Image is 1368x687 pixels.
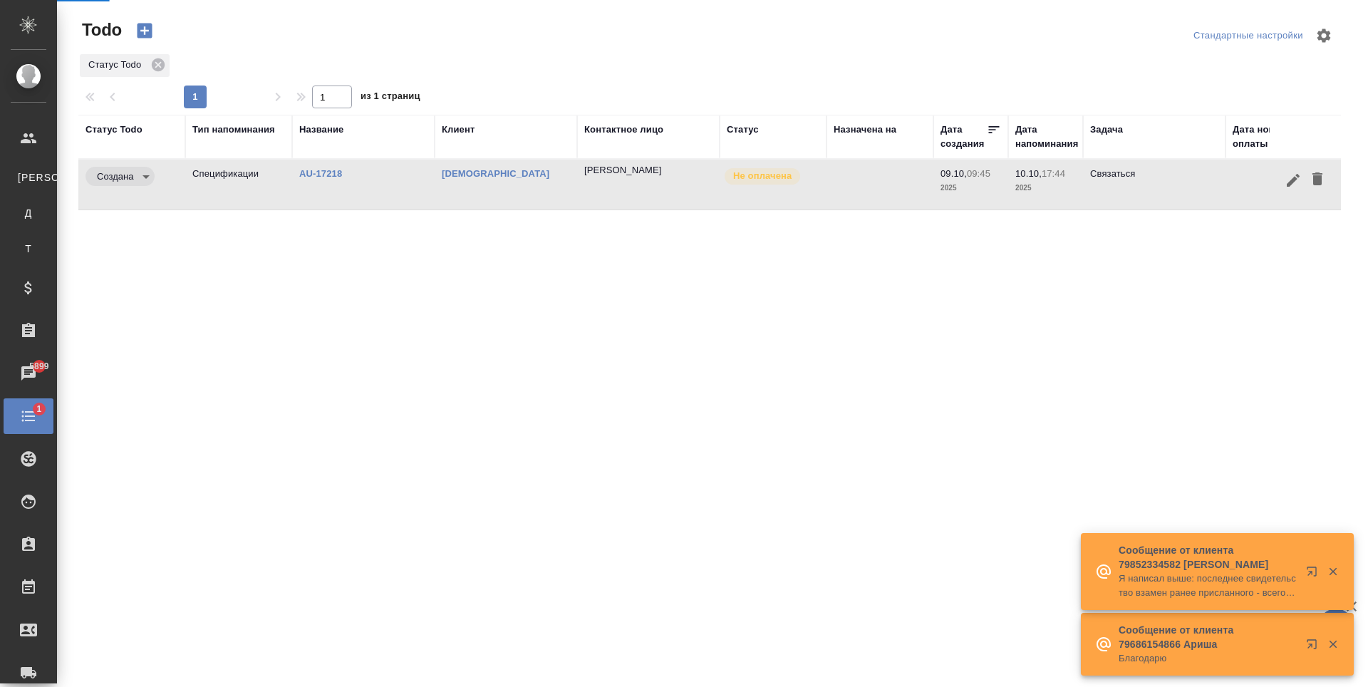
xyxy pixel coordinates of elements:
[967,168,990,179] p: 09:45
[1318,638,1347,651] button: Закрыть
[584,163,662,177] p: [PERSON_NAME]
[834,123,896,137] div: Назначена на
[11,234,46,263] a: Т
[18,242,39,256] span: Т
[584,163,712,177] div: Шайхутдинов Марат
[21,359,57,373] span: 5899
[940,181,1001,195] p: 2025
[80,54,170,77] div: Статус Todo
[1090,167,1218,181] p: Связаться
[1233,123,1293,151] div: Дата новой оплаты
[4,398,53,434] a: 1
[733,169,792,183] p: Не оплачена
[1305,167,1330,193] button: Удалить
[584,163,662,177] div: Click to copy
[1119,651,1297,666] p: Благодарю
[299,168,342,179] a: AU-17218
[299,123,343,137] div: Название
[93,170,138,182] button: Создана
[88,58,146,72] p: Статус Todo
[1015,168,1042,179] p: 10.10,
[1119,572,1297,600] p: Я написал выше: последнее свидетельство взамен ранее присланного - всего два!
[11,163,46,192] a: [PERSON_NAME]
[1307,19,1341,53] span: Настроить таблицу
[18,206,39,220] span: Д
[185,160,292,210] td: Спецификации
[85,167,155,186] div: Создана
[1119,543,1297,572] p: Сообщение от клиента 79852334582 [PERSON_NAME]
[940,168,967,179] p: 09.10,
[28,402,50,416] span: 1
[940,123,987,151] div: Дата создания
[1297,630,1332,664] button: Открыть в новой вкладке
[85,123,142,137] div: Статус Todo
[442,168,549,179] a: [DEMOGRAPHIC_DATA]
[361,88,420,108] span: из 1 страниц
[1318,565,1347,578] button: Закрыть
[4,356,53,391] a: 5899
[584,123,663,137] div: Контактное лицо
[1090,123,1123,137] div: Задача
[1297,557,1332,592] button: Открыть в новой вкладке
[1015,181,1076,195] p: 2025
[11,199,46,227] a: Д
[128,19,162,43] button: Добавить ToDo
[78,19,122,41] span: Todo
[18,170,39,185] span: [PERSON_NAME]
[1042,168,1065,179] p: 17:44
[1015,123,1078,151] div: Дата напоминания
[442,123,475,137] div: Клиент
[1190,25,1307,47] div: split button
[192,123,275,137] div: Тип напоминания
[727,123,759,137] div: Статус
[1281,167,1305,193] button: Редактировать
[1119,623,1297,651] p: Сообщение от клиента 79686154866 Ариша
